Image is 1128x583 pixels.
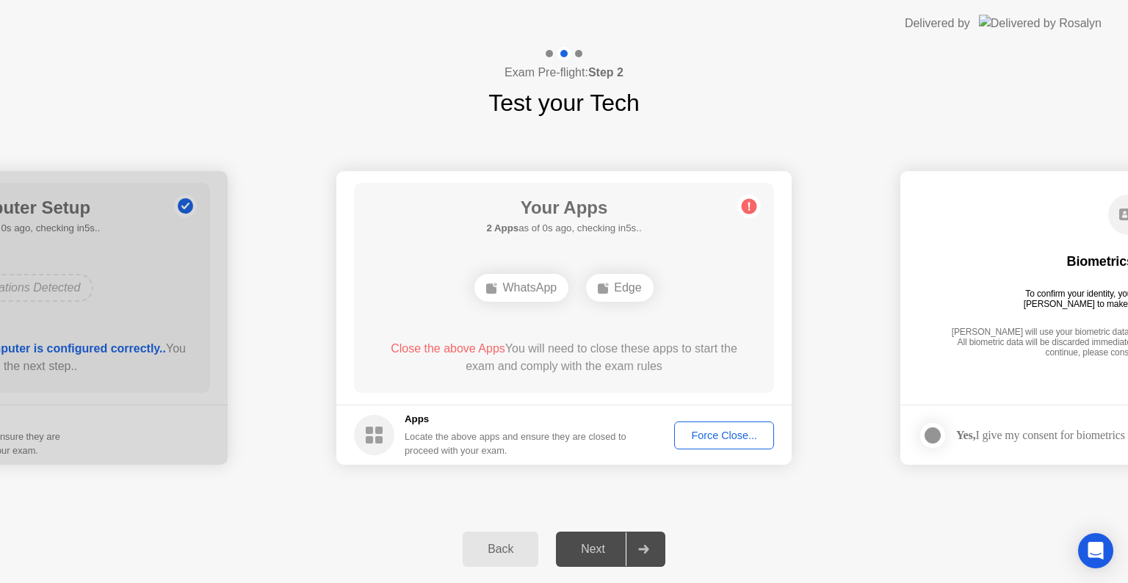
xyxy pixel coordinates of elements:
[467,543,534,556] div: Back
[405,412,627,427] h5: Apps
[560,543,626,556] div: Next
[486,195,641,221] h1: Your Apps
[474,274,568,302] div: WhatsApp
[674,421,774,449] button: Force Close...
[556,532,665,567] button: Next
[505,64,623,82] h4: Exam Pre-flight:
[405,430,627,457] div: Locate the above apps and ensure they are closed to proceed with your exam.
[391,342,505,355] span: Close the above Apps
[486,221,641,236] h5: as of 0s ago, checking in5s..
[679,430,769,441] div: Force Close...
[375,340,753,375] div: You will need to close these apps to start the exam and comply with the exam rules
[979,15,1102,32] img: Delivered by Rosalyn
[486,222,518,233] b: 2 Apps
[586,274,653,302] div: Edge
[488,85,640,120] h1: Test your Tech
[1078,533,1113,568] div: Open Intercom Messenger
[588,66,623,79] b: Step 2
[905,15,970,32] div: Delivered by
[956,429,975,441] strong: Yes,
[463,532,538,567] button: Back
